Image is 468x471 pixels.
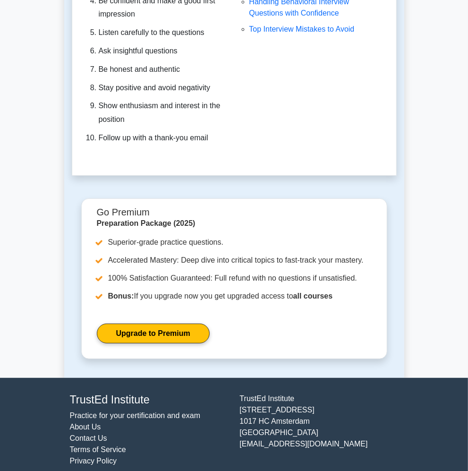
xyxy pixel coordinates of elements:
a: Practice for your certification and exam [70,411,201,420]
a: Contact Us [70,434,107,442]
li: Show enthusiasm and interest in the position [99,99,223,127]
div: TrustEd Institute [STREET_ADDRESS] 1017 HC Amsterdam [GEOGRAPHIC_DATA] [EMAIL_ADDRESS][DOMAIN_NAME] [234,393,404,467]
a: Top Interview Mistakes to Avoid [249,25,355,33]
li: Follow up with a thank-you email [99,131,223,145]
a: About Us [70,423,101,431]
h4: TrustEd Institute [70,393,229,406]
a: Upgrade to Premium [97,324,210,343]
li: Be honest and authentic [99,63,223,77]
li: Ask insightful questions [99,44,223,58]
a: Terms of Service [70,445,126,454]
li: Listen carefully to the questions [99,26,223,40]
li: Stay positive and avoid negativity [99,81,223,95]
a: Privacy Policy [70,457,117,465]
